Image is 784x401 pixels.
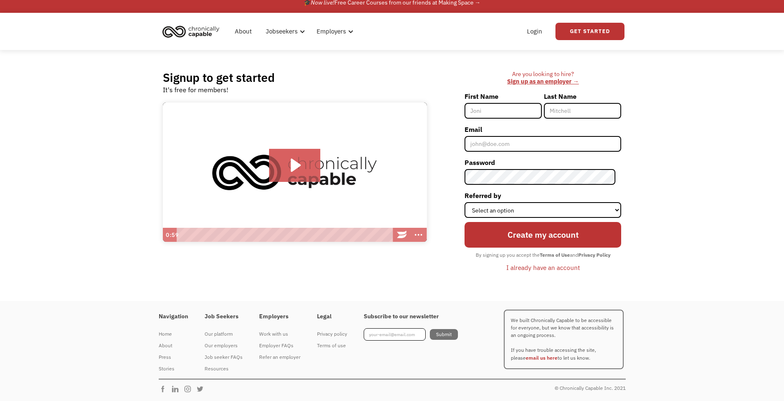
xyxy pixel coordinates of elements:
a: Work with us [259,328,300,340]
div: I already have an account [506,263,580,272]
a: email us here [526,355,558,361]
a: About [159,340,188,351]
div: Resources [205,364,243,374]
div: About [159,341,188,351]
img: Chronically Capable logo [160,22,222,41]
strong: Privacy Policy [578,252,610,258]
img: Chronically Capable Facebook Page [159,385,171,393]
form: Footer Newsletter [364,328,458,341]
div: Are you looking to hire? ‍ [465,70,621,86]
a: Job seeker FAQs [205,351,243,363]
input: Create my account [465,222,621,248]
a: Our platform [205,328,243,340]
a: Sign up as an employer → [507,77,579,85]
h4: Legal [317,313,347,320]
a: I already have an account [500,260,586,274]
a: Our employers [205,340,243,351]
a: Stories [159,363,188,375]
h4: Navigation [159,313,188,320]
div: Job seeker FAQs [205,352,243,362]
h4: Employers [259,313,300,320]
div: Work with us [259,329,300,339]
div: Our platform [205,329,243,339]
div: Employer FAQs [259,341,300,351]
a: Resources [205,363,243,375]
div: By signing up you accept the and [472,250,615,260]
a: Terms of use [317,340,347,351]
a: Refer an employer [259,351,300,363]
button: Play Video: Introducing Chronically Capable [269,149,321,182]
input: Submit [430,329,458,340]
a: Get Started [555,23,624,40]
div: Employers [312,18,356,45]
div: Home [159,329,188,339]
div: Jobseekers [261,18,307,45]
div: Our employers [205,341,243,351]
div: Stories [159,364,188,374]
label: Referred by [465,189,621,202]
label: Last Name [544,90,621,103]
input: Mitchell [544,103,621,119]
div: Playbar [181,228,390,242]
img: Chronically Capable Instagram Page [183,385,196,393]
a: Press [159,351,188,363]
img: Chronically Capable Twitter Page [196,385,208,393]
input: john@doe.com [465,136,621,152]
a: Login [522,18,547,45]
a: home [160,22,226,41]
label: Password [465,156,621,169]
a: Home [159,328,188,340]
div: © Chronically Capable Inc. 2021 [555,383,626,393]
div: Privacy policy [317,329,347,339]
a: Privacy policy [317,328,347,340]
button: Show more buttons [410,228,427,242]
img: Chronically Capable Linkedin Page [171,385,183,393]
input: Joni [465,103,542,119]
div: Employers [317,26,346,36]
label: Email [465,123,621,136]
div: Press [159,352,188,362]
a: About [230,18,257,45]
form: Member-Signup-Form [465,90,621,274]
input: your-email@email.com [364,328,426,341]
img: Introducing Chronically Capable [163,103,427,242]
div: Jobseekers [266,26,298,36]
h4: Job Seekers [205,313,243,320]
a: Employer FAQs [259,340,300,351]
p: We built Chronically Capable to be accessible for everyone, but we know that accessibility is an ... [504,310,624,369]
h2: Signup to get started [163,70,275,85]
h4: Subscribe to our newsletter [364,313,458,320]
div: It's free for members! [163,85,229,95]
div: Terms of use [317,341,347,351]
strong: Terms of Use [540,252,570,258]
a: Wistia Logo -- Learn More [394,228,410,242]
label: First Name [465,90,542,103]
div: Refer an employer [259,352,300,362]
